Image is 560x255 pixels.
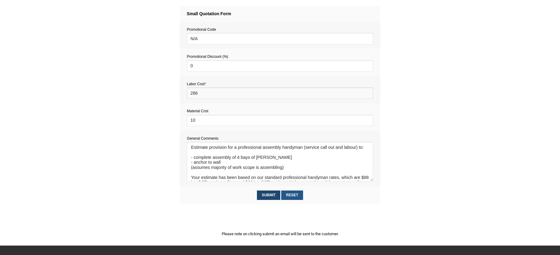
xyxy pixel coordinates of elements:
input: EX: 30 [187,87,373,99]
strong: Small Quotation Form [187,11,231,16]
span: Promotional Code [187,27,216,32]
input: EX: 300 [187,115,373,126]
p: Please note on clicking submit an email will be sent to the customer. [180,231,380,237]
span: Material Cost [187,109,208,113]
span: Labor Cost [187,82,206,86]
span: General Comments [187,136,218,141]
input: Reset [281,190,303,200]
input: Submit [257,190,280,200]
span: Promotional Discount (%) [187,54,228,59]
